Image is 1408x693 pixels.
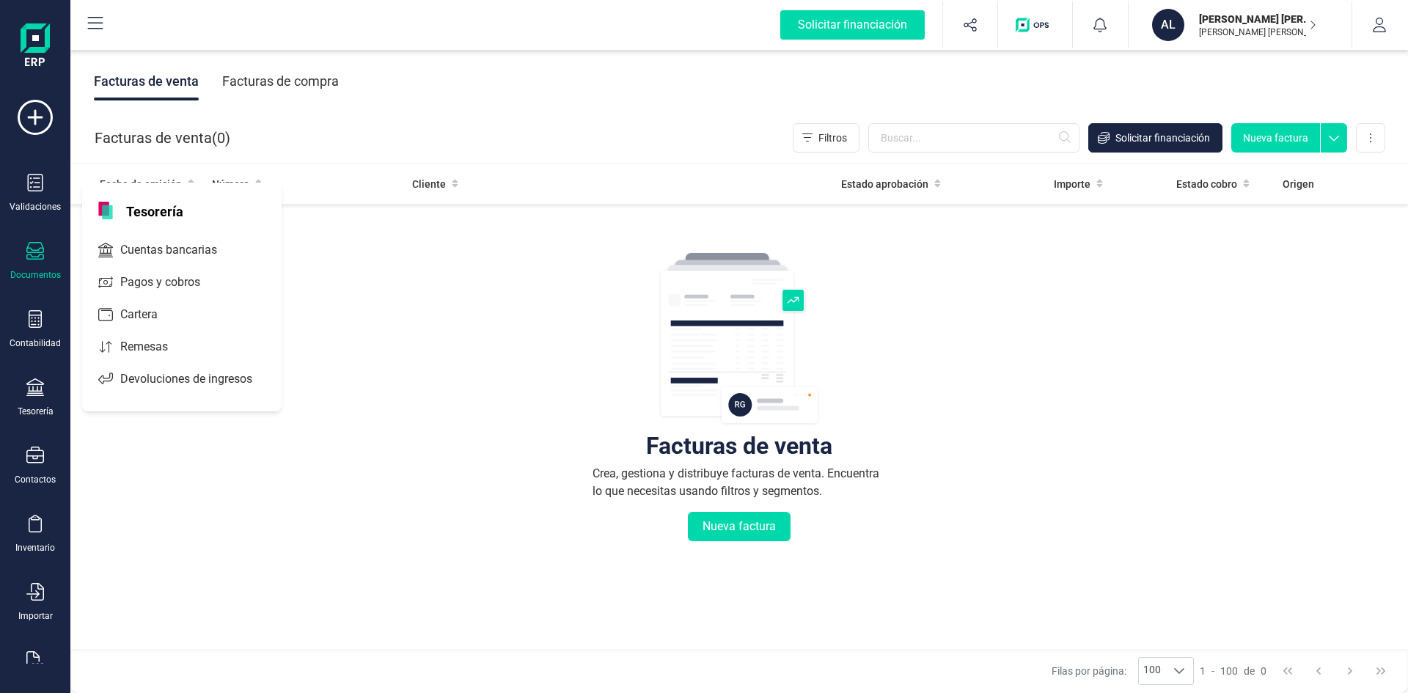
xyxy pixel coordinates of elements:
[114,274,227,291] span: Pagos y cobros
[21,23,50,70] img: Logo Finanedi
[1367,657,1395,685] button: Last Page
[1139,658,1165,684] span: 100
[1200,664,1206,678] span: 1
[1244,664,1255,678] span: de
[1305,657,1332,685] button: Previous Page
[1115,131,1210,145] span: Solicitar financiación
[217,128,225,148] span: 0
[10,337,61,349] div: Contabilidad
[1199,26,1316,38] p: [PERSON_NAME] [PERSON_NAME]
[1088,123,1222,153] button: Solicitar financiación
[1052,657,1194,685] div: Filas por página:
[1152,9,1184,41] div: AL
[212,177,249,191] span: Número
[1016,18,1055,32] img: Logo de OPS
[15,542,55,554] div: Inventario
[1054,177,1090,191] span: Importe
[593,465,886,500] div: Crea, gestiona y distribuye facturas de venta. Encuentra lo que necesitas usando filtros y segmen...
[659,251,820,427] img: img-empty-table.svg
[10,201,61,213] div: Validaciones
[94,62,199,100] div: Facturas de venta
[114,338,194,356] span: Remesas
[1261,664,1266,678] span: 0
[18,406,54,417] div: Tesorería
[841,177,928,191] span: Estado aprobación
[763,1,942,48] button: Solicitar financiación
[1283,177,1314,191] span: Origen
[1274,657,1302,685] button: First Page
[412,177,446,191] span: Cliente
[222,62,339,100] div: Facturas de compra
[793,123,859,153] button: Filtros
[818,131,847,145] span: Filtros
[95,123,230,153] div: Facturas de venta ( )
[117,202,192,219] span: Tesorería
[1199,12,1316,26] p: [PERSON_NAME] [PERSON_NAME]
[646,439,832,453] div: Facturas de venta
[1336,657,1364,685] button: Next Page
[1007,1,1063,48] button: Logo de OPS
[1146,1,1334,48] button: AL[PERSON_NAME] [PERSON_NAME][PERSON_NAME] [PERSON_NAME]
[1231,123,1320,153] button: Nueva factura
[114,241,243,259] span: Cuentas bancarias
[780,10,925,40] div: Solicitar financiación
[688,512,791,541] button: Nueva factura
[100,177,182,191] span: Fecha de emisión
[1220,664,1238,678] span: 100
[1176,177,1237,191] span: Estado cobro
[1200,664,1266,678] div: -
[868,123,1079,153] input: Buscar...
[114,370,279,388] span: Devoluciones de ingresos
[10,269,61,281] div: Documentos
[18,610,53,622] div: Importar
[15,474,56,485] div: Contactos
[114,306,184,323] span: Cartera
